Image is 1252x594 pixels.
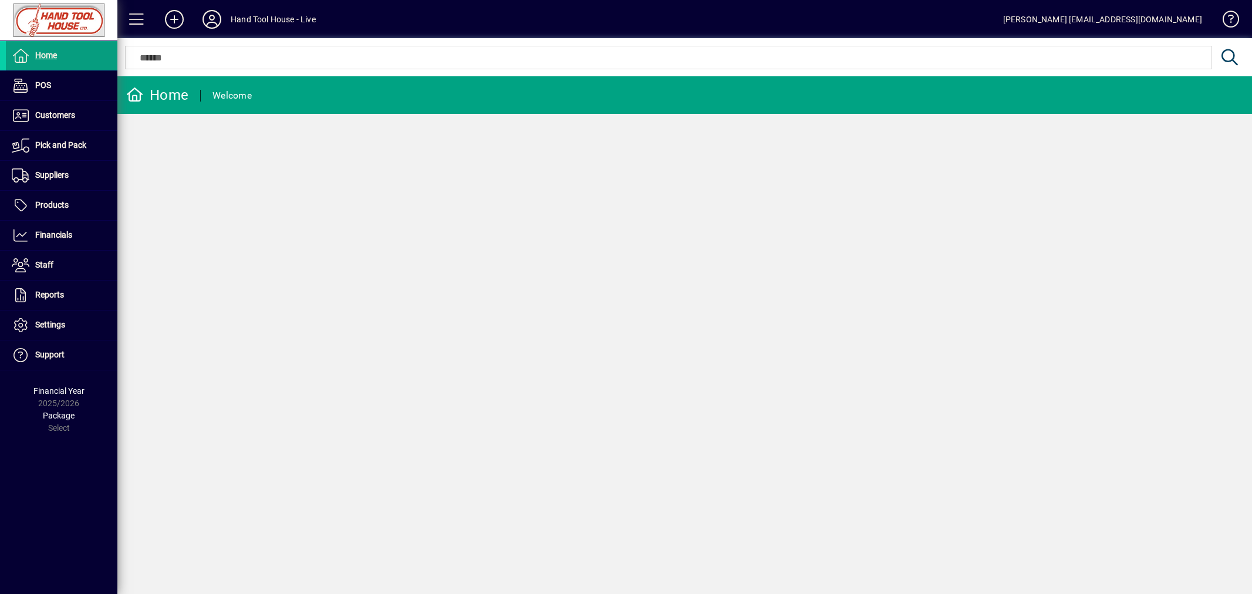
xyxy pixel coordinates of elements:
span: Reports [35,290,64,299]
div: Welcome [212,86,252,105]
span: Financial Year [33,386,85,396]
a: Financials [6,221,117,250]
button: Add [156,9,193,30]
a: Customers [6,101,117,130]
a: Suppliers [6,161,117,190]
span: Customers [35,110,75,120]
span: Financials [35,230,72,239]
span: Package [43,411,75,420]
div: Hand Tool House - Live [231,10,316,29]
span: Staff [35,260,53,269]
span: Home [35,50,57,60]
a: Knowledge Base [1214,2,1237,41]
span: Pick and Pack [35,140,86,150]
a: Support [6,340,117,370]
a: Settings [6,310,117,340]
a: POS [6,71,117,100]
a: Pick and Pack [6,131,117,160]
div: [PERSON_NAME] [EMAIL_ADDRESS][DOMAIN_NAME] [1003,10,1202,29]
a: Staff [6,251,117,280]
span: POS [35,80,51,90]
span: Settings [35,320,65,329]
a: Reports [6,281,117,310]
span: Suppliers [35,170,69,180]
a: Products [6,191,117,220]
button: Profile [193,9,231,30]
span: Support [35,350,65,359]
span: Products [35,200,69,210]
div: Home [126,86,188,104]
